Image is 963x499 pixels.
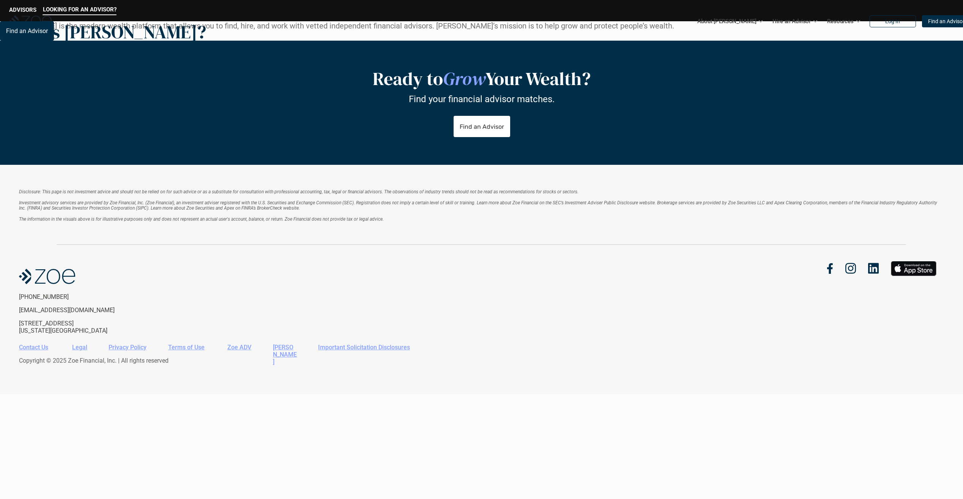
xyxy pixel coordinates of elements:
p: Resources [827,16,854,27]
p: About [PERSON_NAME] [697,16,756,27]
p: [PHONE_NUMBER] [19,293,143,300]
p: Find an Advisor [459,123,504,130]
h2: Ready to Your Wealth? [292,68,671,90]
em: Grow [443,66,485,91]
a: Zoe ADV [227,344,251,351]
em: The information in the visuals above is for illustrative purposes only and does not represent an ... [19,216,384,222]
p: Find an Advisor [6,27,48,35]
p: Copyright © 2025 Zoe Financial, Inc. | All rights reserved [19,357,938,364]
a: Terms of Use [168,344,205,351]
a: Privacy Policy [109,344,147,351]
p: [EMAIL_ADDRESS][DOMAIN_NAME] [19,306,143,314]
p: Hire an Advisor [772,16,811,27]
a: Legal [72,344,87,351]
p: ADVISORS [9,6,36,13]
a: Important Solicitation Disclosures [318,344,410,351]
p: LOOKING FOR AN ADVISOR? [43,6,117,13]
p: [STREET_ADDRESS] [US_STATE][GEOGRAPHIC_DATA] [19,320,143,334]
a: [PERSON_NAME] [273,344,297,365]
a: Log In [870,15,916,27]
em: Investment advisory services are provided by Zoe Financial, Inc. (Zoe Financial), an investment a... [19,200,938,211]
a: Find an Advisor [453,116,510,137]
a: Contact Us [19,344,48,351]
p: Find your financial advisor matches. [409,94,555,105]
p: Log In [885,18,900,25]
em: Disclosure: This page is not investment advice and should not be relied on for such advice or as ... [19,189,578,194]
